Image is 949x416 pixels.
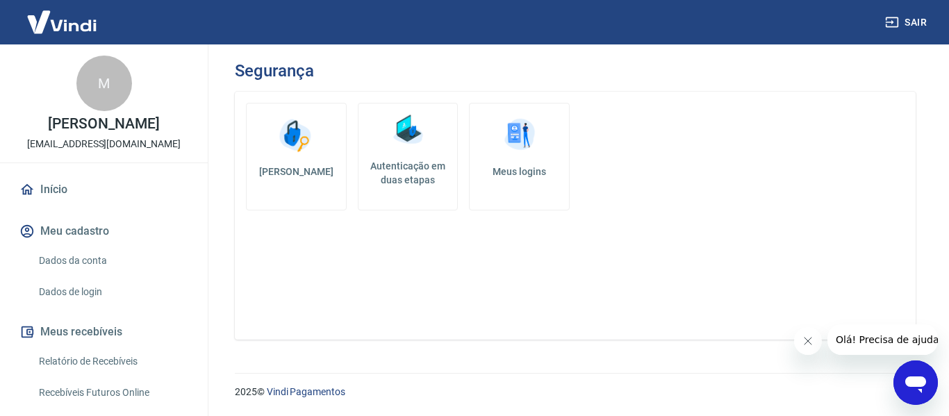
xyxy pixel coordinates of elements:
a: Meus logins [469,103,570,210]
iframe: Botão para abrir a janela de mensagens [893,360,938,405]
a: Início [17,174,191,205]
button: Sair [882,10,932,35]
p: [EMAIL_ADDRESS][DOMAIN_NAME] [27,137,181,151]
img: Autenticação em duas etapas [387,109,429,151]
h3: Segurança [235,61,313,81]
a: Vindi Pagamentos [267,386,345,397]
img: Vindi [17,1,107,43]
iframe: Fechar mensagem [794,327,822,355]
a: [PERSON_NAME] [246,103,347,210]
h5: Autenticação em duas etapas [364,159,452,187]
a: Dados de login [33,278,191,306]
img: Alterar senha [275,115,317,156]
h5: Meus logins [481,165,558,178]
a: Autenticação em duas etapas [358,103,459,210]
a: Relatório de Recebíveis [33,347,191,376]
button: Meu cadastro [17,216,191,247]
p: [PERSON_NAME] [48,117,159,131]
button: Meus recebíveis [17,317,191,347]
p: 2025 © [235,385,916,399]
iframe: Mensagem da empresa [827,324,938,355]
a: Recebíveis Futuros Online [33,378,191,407]
span: Olá! Precisa de ajuda? [8,10,117,21]
div: M [76,56,132,111]
h5: [PERSON_NAME] [258,165,335,178]
a: Dados da conta [33,247,191,275]
img: Meus logins [499,115,540,156]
